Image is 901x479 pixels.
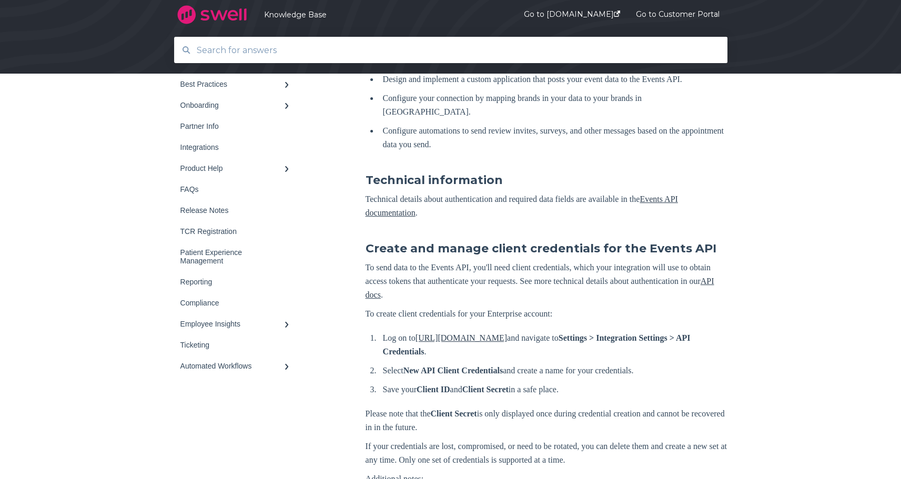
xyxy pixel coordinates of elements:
[180,206,284,215] div: Release Notes
[430,409,477,418] strong: Client Secret
[190,39,712,62] input: Search for answers
[180,299,284,307] div: Compliance
[174,271,300,292] a: Reporting
[174,221,300,242] a: TCR Registration
[174,242,300,271] a: Patient Experience Management
[174,179,300,200] a: FAQs
[180,122,284,130] div: Partner Info
[379,73,727,86] li: Design and implement a custom application that posts your event data to the Events API.
[417,385,450,394] strong: Client ID
[403,366,503,375] strong: New API Client Credentials
[174,200,300,221] a: Release Notes
[379,124,727,151] li: Configure automations to send review invites, surveys, and other messages based on the appointmen...
[174,74,300,95] a: Best Practices
[174,2,250,28] img: company logo
[180,341,284,349] div: Ticketing
[366,241,727,257] h3: Create and manage client credentials for the Events API
[174,334,300,355] a: Ticketing
[180,362,284,370] div: Automated Workflows
[174,158,300,179] a: Product Help
[180,185,284,193] div: FAQs
[416,333,507,342] a: [URL][DOMAIN_NAME]
[174,95,300,116] a: Onboarding
[180,80,284,88] div: Best Practices
[174,292,300,313] a: Compliance
[180,101,284,109] div: Onboarding
[174,313,300,334] a: Employee Insights
[366,440,727,467] p: If your credentials are lost, compromised, or need to be rotated, you can delete them and create ...
[379,331,727,359] li: Log on to and navigate to .
[174,355,300,376] a: Automated Workflows
[180,320,284,328] div: Employee Insights
[462,385,509,394] strong: Client Secret
[180,164,284,172] div: Product Help
[366,307,727,321] p: To create client credentials for your Enterprise account:
[264,10,492,19] a: Knowledge Base
[174,137,300,158] a: Integrations
[379,91,727,119] li: Configure your connection by mapping brands in your data to your brands in [GEOGRAPHIC_DATA].
[174,116,300,137] a: Partner Info
[180,143,284,151] div: Integrations
[379,364,727,378] li: Select and create a name for your credentials.
[366,261,727,302] p: To send data to the Events API, you'll need client credentials, which your integration will use t...
[366,407,727,434] p: Please note that the is only displayed once during credential creation and cannot be recovered in...
[366,192,727,220] p: Technical details about authentication and required data fields are available in the .
[366,172,727,188] h3: Technical information
[180,227,284,236] div: TCR Registration
[180,278,284,286] div: Reporting
[379,383,727,396] li: Save your and in a safe place.
[180,248,284,265] div: Patient Experience Management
